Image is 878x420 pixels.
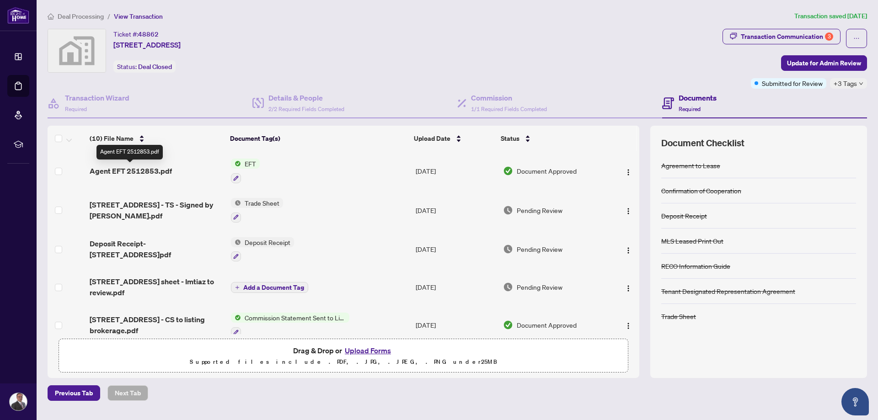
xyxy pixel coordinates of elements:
article: Transaction saved [DATE] [794,11,867,21]
span: Deal Processing [58,12,104,21]
span: Required [65,106,87,112]
span: 2/2 Required Fields Completed [268,106,344,112]
div: Tenant Designated Representation Agreement [661,286,795,296]
span: Previous Tab [55,386,93,400]
p: Supported files include .PDF, .JPG, .JPEG, .PNG under 25 MB [64,356,622,367]
div: MLS Leased Print Out [661,236,723,246]
img: Document Status [503,205,513,215]
button: Next Tab [107,385,148,401]
img: Status Icon [231,198,241,208]
button: Status IconCommission Statement Sent to Listing Brokerage [231,313,349,337]
span: plus [235,285,240,290]
span: +3 Tags [834,78,857,89]
img: svg%3e [48,29,106,72]
img: logo [7,7,29,24]
h4: Commission [471,92,547,103]
span: Agent EFT 2512853.pdf [90,165,172,176]
div: 3 [825,32,833,41]
span: Pending Review [517,244,562,254]
span: home [48,13,54,20]
div: Trade Sheet [661,311,696,321]
span: 48862 [138,30,159,38]
th: (10) File Name [86,126,227,151]
button: Add a Document Tag [231,282,308,293]
div: Agreement to Lease [661,160,720,170]
button: Logo [621,242,636,256]
img: Document Status [503,320,513,330]
div: Agent EFT 2512853.pdf [96,145,163,159]
span: ellipsis [853,35,860,42]
img: Status Icon [231,313,241,323]
img: Document Status [503,166,513,176]
td: [DATE] [412,230,499,269]
img: Status Icon [231,159,241,169]
span: Required [679,106,701,112]
span: Document Approved [517,320,577,330]
span: Upload Date [414,133,450,144]
img: Document Status [503,282,513,292]
span: Trade Sheet [241,198,283,208]
button: Logo [621,280,636,294]
button: Transaction Communication3 [723,29,841,44]
button: Status IconEFT [231,159,260,183]
button: Logo [621,318,636,332]
li: / [107,11,110,21]
button: Previous Tab [48,385,100,401]
span: EFT [241,159,260,169]
span: Deal Closed [138,63,172,71]
button: Open asap [841,388,869,415]
th: Status [497,126,606,151]
th: Document Tag(s) [226,126,410,151]
span: Document Approved [517,166,577,176]
span: 1/1 Required Fields Completed [471,106,547,112]
span: Pending Review [517,205,562,215]
button: Upload Forms [342,345,394,356]
img: Logo [625,207,632,215]
div: Confirmation of Cooperation [661,186,741,196]
span: Add a Document Tag [243,284,304,291]
span: Update for Admin Review [787,56,861,70]
span: Document Checklist [661,137,744,149]
div: RECO Information Guide [661,261,730,271]
span: Pending Review [517,282,562,292]
span: [STREET_ADDRESS] - CS to listing brokerage.pdf [90,314,224,336]
img: Logo [625,322,632,330]
button: Logo [621,164,636,178]
span: [STREET_ADDRESS] [113,39,181,50]
div: Transaction Communication [741,29,833,44]
span: Status [501,133,519,144]
img: Logo [625,247,632,254]
td: [DATE] [412,269,499,305]
span: (10) File Name [90,133,134,144]
span: [STREET_ADDRESS] - TS - Signed by [PERSON_NAME].pdf [90,199,224,221]
button: Status IconTrade Sheet [231,198,283,223]
div: Deposit Receipt [661,211,707,221]
button: Status IconDeposit Receipt [231,237,294,262]
span: [STREET_ADDRESS] sheet - Imtiaz to review.pdf [90,276,224,298]
td: [DATE] [412,151,499,191]
button: Update for Admin Review [781,55,867,71]
span: down [859,81,863,86]
span: Commission Statement Sent to Listing Brokerage [241,313,349,323]
td: [DATE] [412,191,499,230]
h4: Details & People [268,92,344,103]
td: [DATE] [412,305,499,345]
img: Status Icon [231,237,241,247]
span: Deposit Receipt-[STREET_ADDRESS]pdf [90,238,224,260]
th: Upload Date [410,126,497,151]
button: Logo [621,203,636,218]
img: Logo [625,285,632,292]
h4: Documents [679,92,717,103]
h4: Transaction Wizard [65,92,129,103]
div: Status: [113,60,176,73]
span: Submitted for Review [762,78,823,88]
div: Ticket #: [113,29,159,39]
span: Deposit Receipt [241,237,294,247]
span: Drag & Drop or [293,345,394,356]
img: Logo [625,169,632,176]
img: Profile Icon [10,393,27,410]
img: Document Status [503,244,513,254]
span: Drag & Drop orUpload FormsSupported files include .PDF, .JPG, .JPEG, .PNG under25MB [59,339,628,373]
span: View Transaction [114,12,163,21]
button: Add a Document Tag [231,281,308,293]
